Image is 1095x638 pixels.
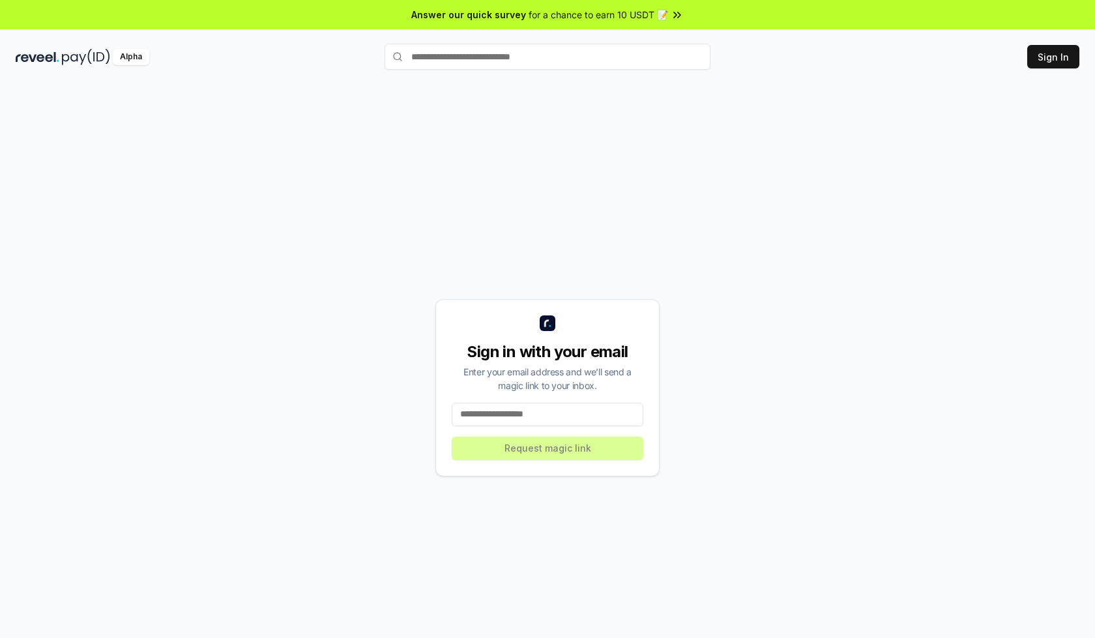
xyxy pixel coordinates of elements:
[1027,45,1079,68] button: Sign In
[540,315,555,331] img: logo_small
[452,365,643,392] div: Enter your email address and we’ll send a magic link to your inbox.
[16,49,59,65] img: reveel_dark
[529,8,668,22] span: for a chance to earn 10 USDT 📝
[62,49,110,65] img: pay_id
[113,49,149,65] div: Alpha
[452,341,643,362] div: Sign in with your email
[411,8,526,22] span: Answer our quick survey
